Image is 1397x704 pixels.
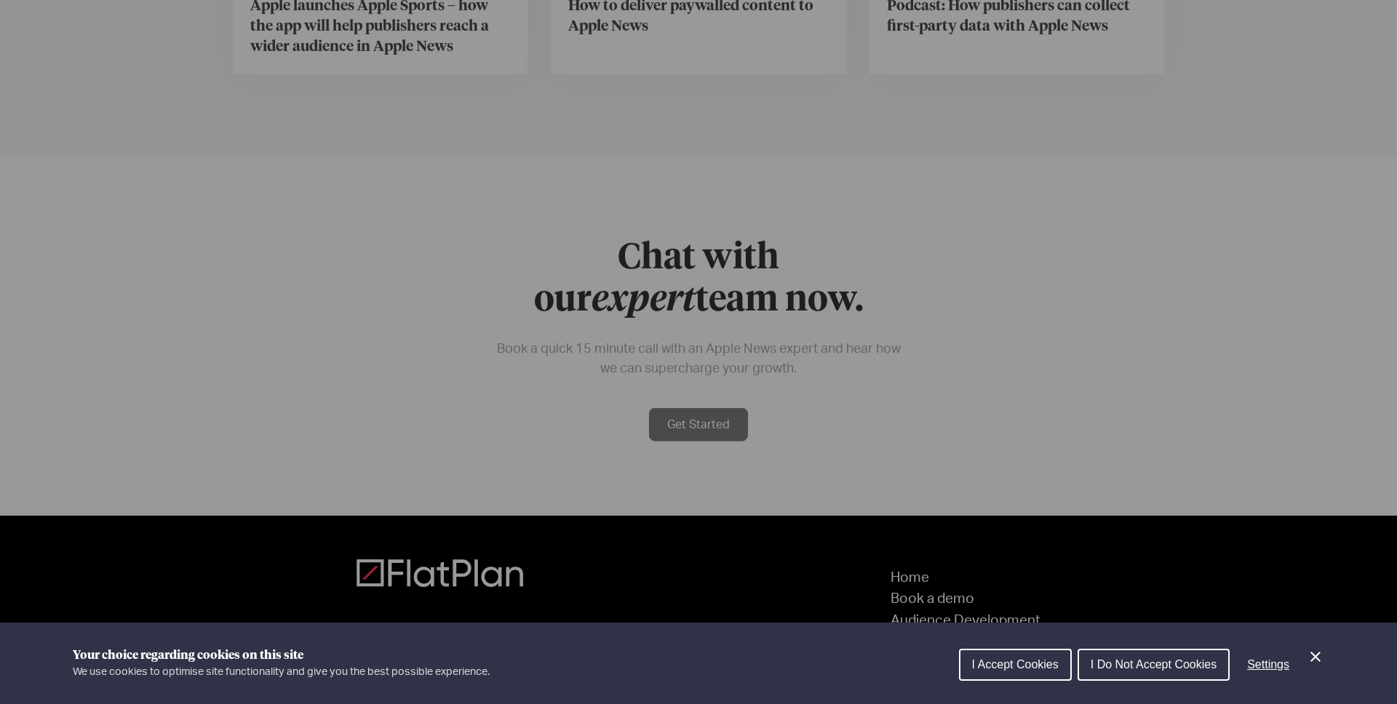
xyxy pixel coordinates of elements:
[73,664,490,680] p: We use cookies to optimise site functionality and give you the best possible experience.
[1235,650,1301,679] button: Settings
[1078,649,1230,681] button: I Do Not Accept Cookies
[959,649,1072,681] button: I Accept Cookies
[1091,658,1217,671] span: I Do Not Accept Cookies
[73,647,490,664] h1: Your choice regarding cookies on this site
[1307,648,1324,665] button: Close Cookie Control
[1247,658,1289,671] span: Settings
[972,658,1059,671] span: I Accept Cookies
